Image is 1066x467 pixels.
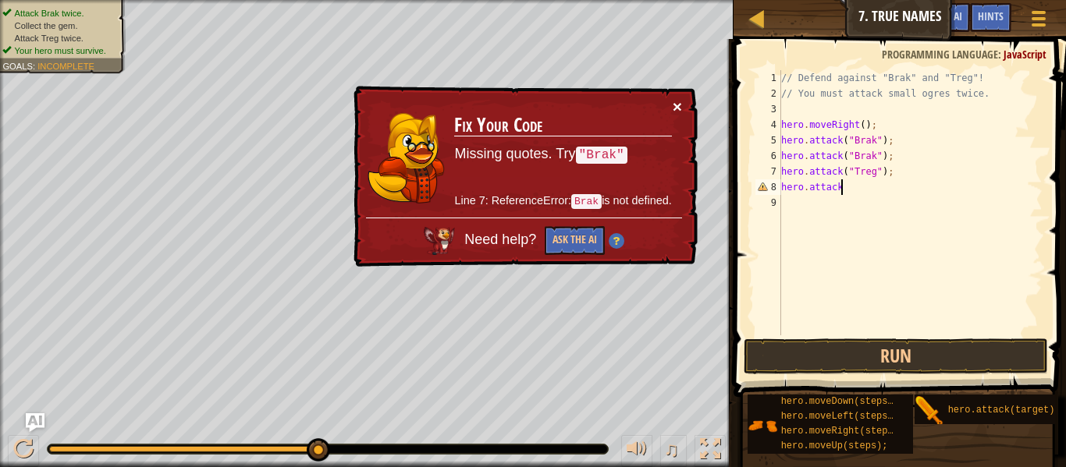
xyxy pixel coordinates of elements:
button: × [673,98,682,115]
li: Your hero must survive. [2,44,116,57]
img: Hint [609,233,624,249]
code: Brak [571,194,602,209]
span: ♫ [663,437,679,461]
button: ♫ [660,435,687,467]
span: hero.moveLeft(steps); [781,411,899,422]
span: hero.moveDown(steps); [781,396,899,407]
img: portrait.png [748,411,777,440]
span: Ask AI [936,9,962,23]
h3: Fix Your Code [454,115,671,136]
button: Ask AI [928,3,970,32]
p: Missing quotes. Try [454,144,671,165]
div: 2 [755,86,781,101]
img: duck_hushbaum.png [367,112,445,203]
div: 9 [755,195,781,211]
div: 6 [755,148,781,164]
button: Ask the AI [545,226,605,255]
div: 4 [755,117,781,133]
span: Programming language [882,47,998,62]
span: Attack Brak twice. [15,8,84,18]
span: : [998,47,1004,62]
div: 1 [755,70,781,86]
li: Attack Treg twice. [2,32,116,44]
p: Line 7: ReferenceError: is not defined. [454,193,671,210]
span: Attack Treg twice. [15,33,84,43]
span: Incomplete [37,61,94,71]
span: Need help? [464,232,540,248]
button: Ask AI [26,413,44,432]
div: 8 [755,179,781,195]
span: hero.attack(target); [948,405,1061,416]
span: : [33,61,37,71]
button: Run [744,338,1048,374]
li: Attack Brak twice. [2,7,116,19]
button: Adjust volume [621,435,652,467]
span: Goals [2,61,33,71]
div: 3 [755,101,781,117]
span: hero.moveRight(steps); [781,426,904,437]
div: 5 [755,133,781,148]
button: Toggle fullscreen [695,435,726,467]
span: Your hero must survive. [15,45,106,55]
span: Hints [978,9,1004,23]
span: hero.moveUp(steps); [781,440,888,451]
button: Ctrl + P: Play [8,435,39,467]
span: Collect the gem. [15,20,78,30]
div: 7 [755,164,781,179]
button: Show game menu [1019,3,1058,40]
img: AI [424,227,455,255]
li: Collect the gem. [2,19,116,32]
img: portrait.png [915,396,944,426]
span: JavaScript [1004,47,1046,62]
code: "Brak" [576,147,627,164]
